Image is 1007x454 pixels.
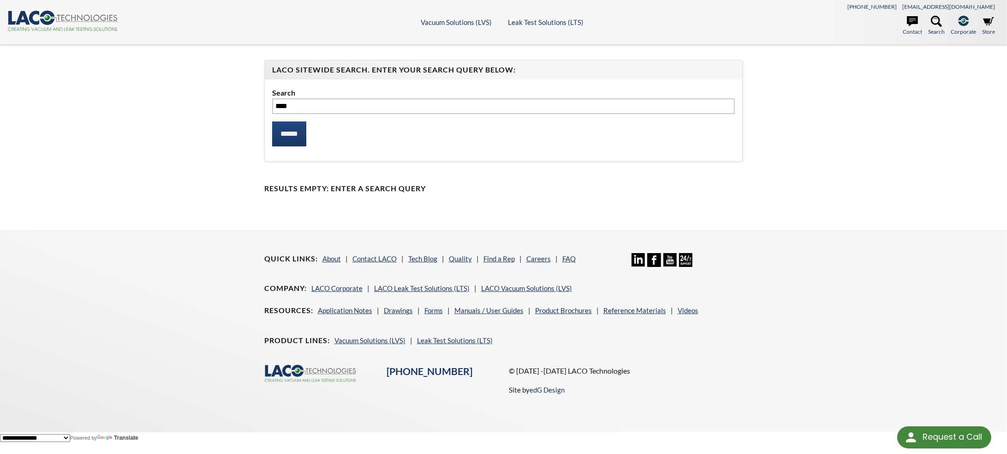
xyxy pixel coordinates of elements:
div: Request a Call [897,426,991,448]
a: Contact LACO [352,254,397,263]
h4: Quick Links [264,254,318,264]
a: Drawings [384,306,413,315]
h4: LACO Sitewide Search. Enter your Search Query Below: [272,65,735,75]
img: 24/7 Support Icon [679,253,692,266]
a: Contact [903,16,922,36]
a: [PHONE_NUMBER] [387,365,472,377]
a: 24/7 Support [679,260,692,268]
div: Request a Call [923,426,982,448]
a: [EMAIL_ADDRESS][DOMAIN_NAME] [902,3,995,10]
a: Manuals / User Guides [454,306,524,315]
a: Reference Materials [603,306,666,315]
a: LACO Leak Test Solutions (LTS) [374,284,470,292]
h4: Resources [264,306,313,315]
a: Vacuum Solutions (LVS) [334,336,405,345]
p: © [DATE] -[DATE] LACO Technologies [509,365,743,377]
span: Corporate [951,27,976,36]
a: [PHONE_NUMBER] [847,3,897,10]
a: Product Brochures [535,306,592,315]
a: Quality [449,254,472,263]
a: Leak Test Solutions (LTS) [417,336,493,345]
a: Forms [424,306,443,315]
a: LACO Corporate [311,284,363,292]
a: FAQ [562,254,576,263]
a: Application Notes [318,306,372,315]
img: round button [904,430,918,445]
a: Search [928,16,945,36]
a: Find a Rep [483,254,515,263]
h4: Company [264,284,307,293]
a: Vacuum Solutions (LVS) [421,18,492,26]
a: Translate [97,435,138,441]
h4: Results Empty: Enter a Search Query [264,184,743,194]
a: Careers [526,254,551,263]
p: Site by [509,384,565,395]
a: Leak Test Solutions (LTS) [508,18,584,26]
label: Search [272,87,735,99]
img: Google Translate [97,435,114,441]
a: Tech Blog [408,254,437,263]
a: About [322,254,341,263]
h4: Product Lines [264,336,330,345]
a: edG Design [530,386,565,394]
a: Store [982,16,995,36]
a: Videos [678,306,698,315]
a: LACO Vacuum Solutions (LVS) [481,284,572,292]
